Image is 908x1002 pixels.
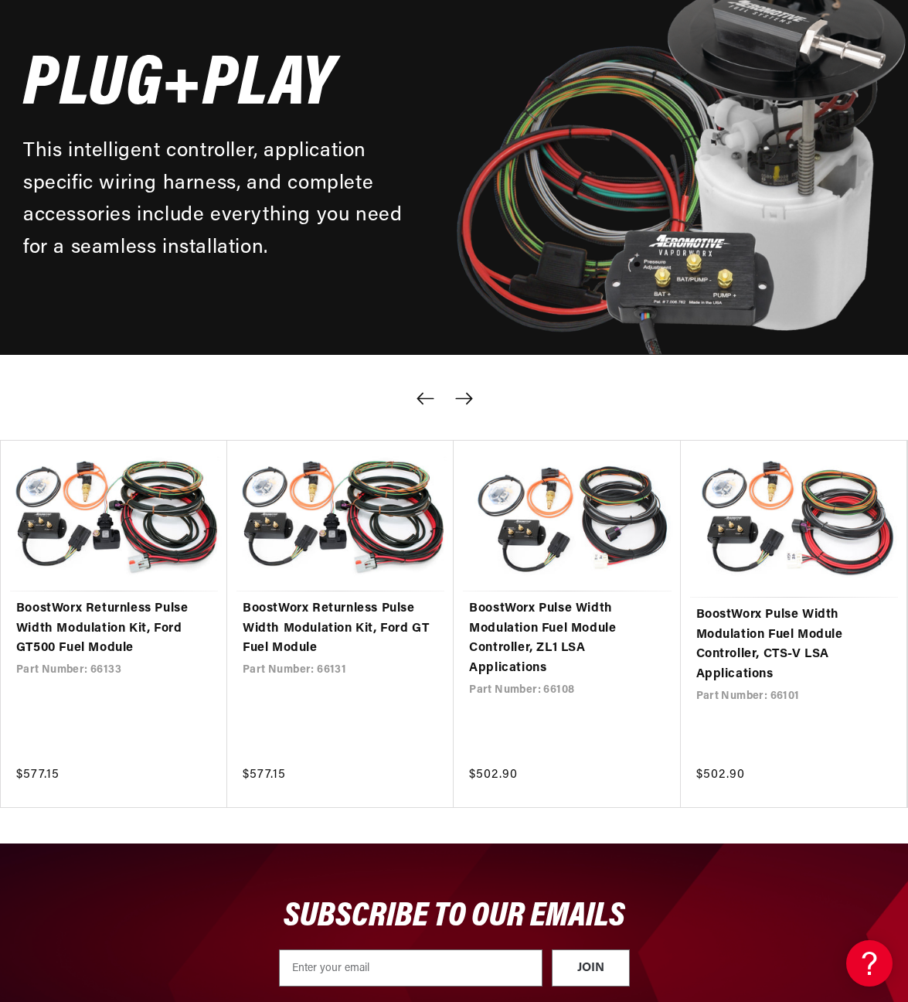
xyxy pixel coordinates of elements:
[552,949,630,987] button: JOIN
[1,441,907,808] ul: Slider
[409,382,443,416] button: Previous slide
[284,899,625,934] span: SUBSCRIBE TO OUR EMAILS
[447,382,481,416] button: Next slide
[469,599,665,678] a: BoostWorx Pulse Width Modulation Fuel Module Controller, ZL1 LSA Applications
[23,55,334,118] h2: PLUG+PLAY
[23,135,431,264] p: This intelligent controller, application specific wiring harness, and complete accessories includ...
[696,605,892,684] a: BoostWorx Pulse Width Modulation Fuel Module Controller, CTS-V LSA Applications
[16,599,212,659] a: BoostWorx Returnless Pulse Width Modulation Kit, Ford GT500 Fuel Module
[243,599,438,659] a: BoostWorx Returnless Pulse Width Modulation Kit, Ford GT Fuel Module
[279,949,542,987] input: Enter your email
